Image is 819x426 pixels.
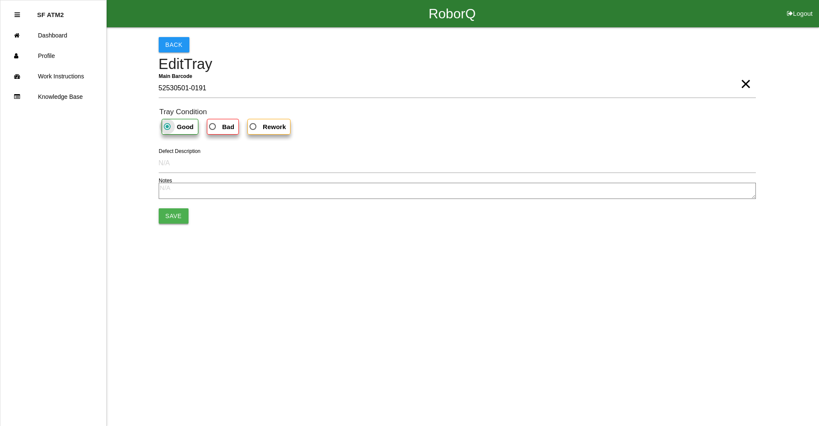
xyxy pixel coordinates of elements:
[159,78,756,98] input: Required
[15,5,20,25] div: Close
[0,46,106,66] a: Profile
[222,123,234,130] b: Bad
[0,25,106,46] a: Dashboard
[159,147,200,155] label: Defect Description
[177,123,194,130] b: Good
[159,208,189,224] button: Save
[740,67,751,84] span: Clear Input
[159,56,756,72] h4: Edit Tray
[0,86,106,107] a: Knowledge Base
[159,177,172,184] label: Notes
[0,66,106,86] a: Work Instructions
[160,108,756,116] h6: Tray Condition
[159,73,192,79] b: Main Barcode
[159,37,189,52] button: Back
[159,153,756,173] input: N/A
[263,123,286,130] b: Rework
[37,5,64,18] p: SF ATM2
